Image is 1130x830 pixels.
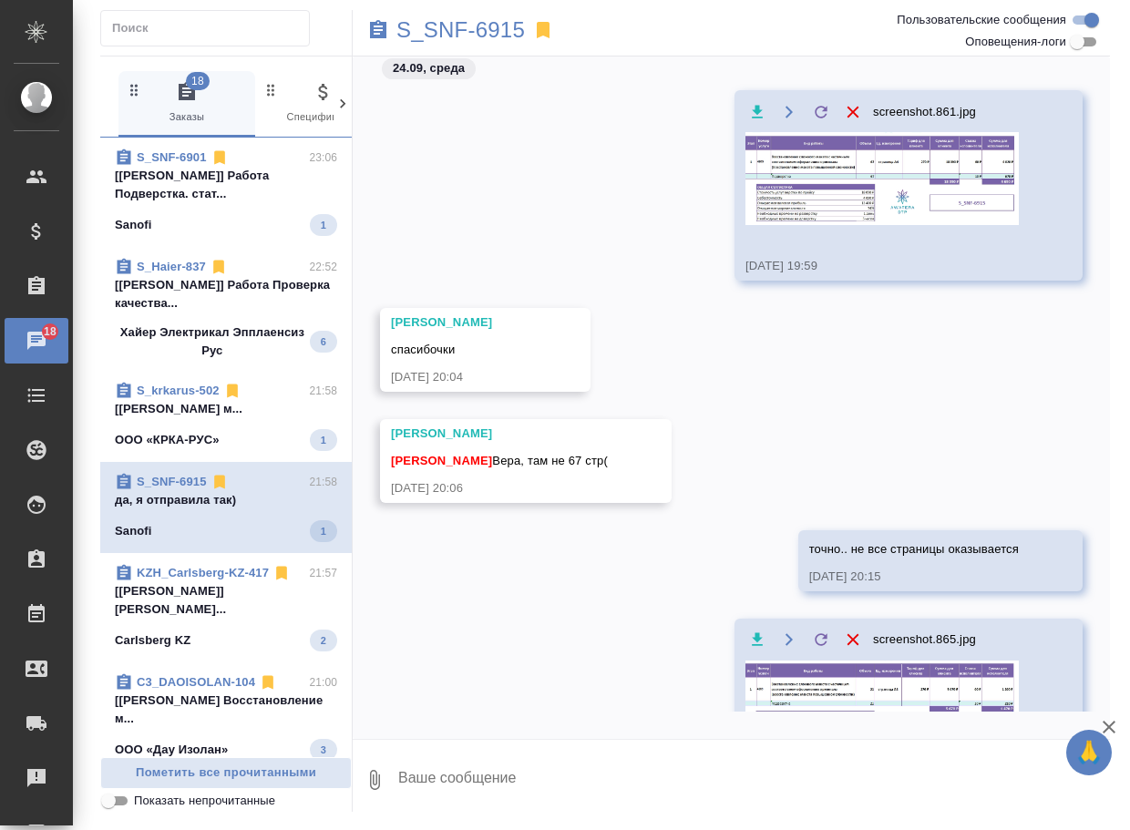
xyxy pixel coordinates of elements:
p: [[PERSON_NAME]] Работа Проверка качества... [115,276,337,313]
div: S_SNF-690123:06[[PERSON_NAME]] Работа Подверстка. стат...Sanofi1 [100,138,352,247]
span: Заказы [126,81,248,126]
img: screenshot.865.jpg [745,661,1019,753]
svg: Зажми и перетащи, чтобы поменять порядок вкладок [262,81,280,98]
div: S_krkarus-50221:58[[PERSON_NAME] м...ООО «КРКА-РУС»1 [100,371,352,462]
a: S_krkarus-502 [137,384,220,397]
button: Скачать [745,100,768,123]
div: [PERSON_NAME] [391,425,608,443]
span: 3 [310,741,337,759]
svg: Отписаться [223,382,241,400]
span: спасибочки [391,343,455,356]
p: Хайер Электрикал Эпплаенсиз Рус [115,323,310,360]
p: 21:00 [309,673,337,692]
button: Открыть на драйве [777,629,800,651]
span: Пометить все прочитанными [110,763,342,784]
p: ООО «КРКА-РУС» [115,431,220,449]
div: [DATE] 20:06 [391,479,608,497]
button: 🙏 [1066,730,1112,775]
a: S_SNF-6915 [396,21,525,39]
a: S_Haier-837 [137,260,206,273]
p: 24.09, среда [393,59,465,77]
svg: Зажми и перетащи, чтобы поменять порядок вкладок [126,81,143,98]
div: S_SNF-691521:58да, я отправила так)Sanofi1 [100,462,352,553]
button: Открыть на драйве [777,100,800,123]
button: Удалить файл [841,629,864,651]
span: Пользовательские сообщения [897,11,1066,29]
p: 21:58 [309,382,337,400]
input: Поиск [112,15,309,41]
span: screenshot.861.jpg [873,103,976,121]
span: screenshot.865.jpg [873,630,976,649]
span: Вера, там не 67 стр( [391,454,608,467]
svg: Отписаться [272,564,291,582]
p: 21:57 [309,564,337,582]
span: Оповещения-логи [965,33,1066,51]
img: screenshot.861.jpg [745,132,1019,225]
p: Sanofi [115,522,152,540]
div: [DATE] 20:15 [809,568,1019,586]
label: Обновить файл [809,629,832,651]
span: 🙏 [1073,733,1104,772]
span: 1 [310,522,337,540]
p: Carlsberg KZ [115,631,190,650]
p: [[PERSON_NAME]] [PERSON_NAME]... [115,582,337,619]
svg: Отписаться [211,149,229,167]
p: [[PERSON_NAME]] Работа Подверстка. стат... [115,167,337,203]
span: 18 [186,72,210,90]
p: да, я отправила так) [115,491,337,509]
span: Показать непрочитанные [134,792,275,810]
p: [[PERSON_NAME] м... [115,400,337,418]
div: [DATE] 19:59 [745,257,1019,275]
p: 22:52 [309,258,337,276]
div: [DATE] 20:04 [391,368,527,386]
a: 18 [5,318,68,364]
button: Пометить все прочитанными [100,757,352,789]
div: KZH_Carlsberg-KZ-41721:57[[PERSON_NAME]] [PERSON_NAME]...Carlsberg KZ2 [100,553,352,662]
label: Обновить файл [809,100,832,123]
div: C3_DAOISOLAN-10421:00[[PERSON_NAME] Восстановление м...ООО «Дау Изолан»3 [100,662,352,772]
p: ООО «Дау Изолан» [115,741,228,759]
p: [[PERSON_NAME] Восстановление м... [115,692,337,728]
span: [PERSON_NAME] [391,454,492,467]
span: 1 [310,431,337,449]
button: Удалить файл [841,100,864,123]
span: 2 [310,631,337,650]
p: Sanofi [115,216,152,234]
div: [PERSON_NAME] [391,313,527,332]
span: 1 [310,216,337,234]
span: точно.. не все страницы оказывается [809,542,1019,556]
svg: Отписаться [259,673,277,692]
a: S_SNF-6901 [137,150,207,164]
button: Скачать [745,629,768,651]
span: Спецификации [262,81,385,126]
p: 23:06 [309,149,337,167]
p: 21:58 [309,473,337,491]
a: S_SNF-6915 [137,475,207,488]
div: S_Haier-83722:52[[PERSON_NAME]] Работа Проверка качества...Хайер Электрикал Эпплаенсиз Рус6 [100,247,352,371]
span: 6 [310,333,337,351]
a: C3_DAOISOLAN-104 [137,675,255,689]
a: KZH_Carlsberg-KZ-417 [137,566,269,579]
span: 18 [33,323,67,341]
